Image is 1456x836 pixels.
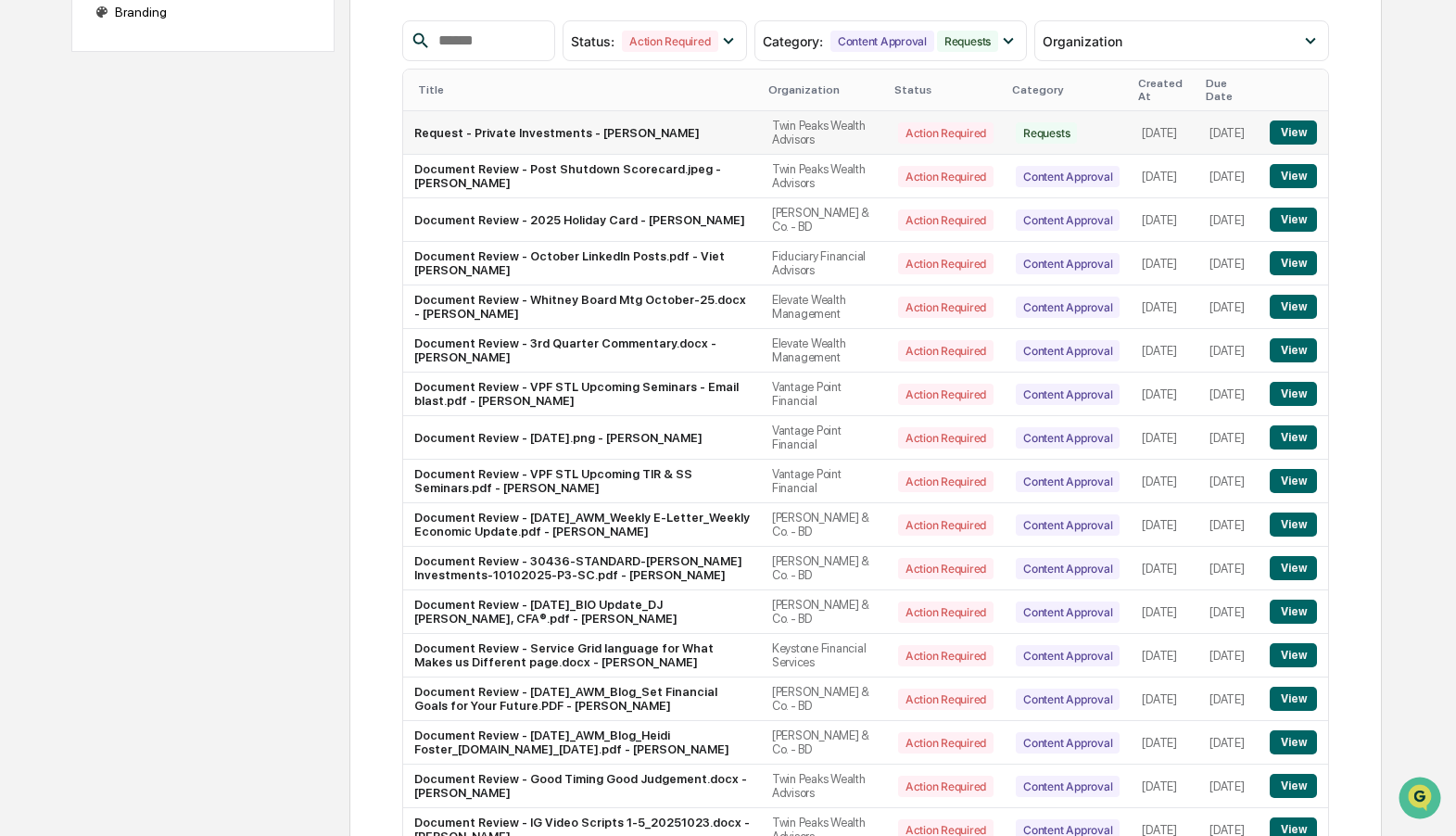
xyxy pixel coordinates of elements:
td: Document Review - [DATE]_AWM_Blog_Heidi Foster_[DOMAIN_NAME]_[DATE].pdf - [PERSON_NAME] [403,721,761,765]
div: Action Required [622,31,717,52]
img: 1746055101610-c473b297-6a78-478c-a979-82029cc54cd1 [19,142,52,175]
div: Content Approval [1016,166,1120,187]
td: [DATE] [1198,373,1259,416]
td: [DATE] [1198,242,1259,285]
td: [DATE] [1198,111,1259,155]
td: [PERSON_NAME] & Co. - BD [761,547,887,590]
div: Requests [937,31,998,52]
div: Content Approval [1016,340,1120,361]
td: Twin Peaks Wealth Advisors [761,765,887,808]
td: Elevate Wealth Management [761,329,887,373]
td: [DATE] [1198,285,1259,329]
div: Content Approval [1016,514,1120,536]
div: Action Required [898,122,994,144]
td: [DATE] [1198,503,1259,547]
span: Attestations [153,234,230,252]
td: [DATE] [1198,547,1259,590]
div: 🖐️ [19,235,33,250]
td: Document Review - 2025 Holiday Card - [PERSON_NAME] [403,198,761,242]
button: Start new chat [315,147,337,170]
td: [DATE] [1198,155,1259,198]
td: [DATE] [1131,721,1198,765]
td: Twin Peaks Wealth Advisors [761,111,887,155]
td: [DATE] [1198,590,1259,634]
button: View [1270,513,1317,537]
td: Document Review - Good Timing Good Judgement.docx - [PERSON_NAME] [403,765,761,808]
td: [DATE] [1198,416,1259,460]
td: [DATE] [1198,634,1259,678]
iframe: Open customer support [1397,775,1447,825]
button: View [1270,556,1317,580]
div: Action Required [898,427,994,449]
div: Action Required [898,689,994,710]
div: Action Required [898,297,994,318]
div: Title [418,83,753,96]
div: Action Required [898,166,994,187]
a: 🔎Data Lookup [11,261,124,295]
td: Document Review - [DATE]_AWM_Blog_Set Financial Goals for Your Future.PDF - [PERSON_NAME] [403,678,761,721]
div: Action Required [898,340,994,361]
div: Organization [768,83,880,96]
span: Organization [1043,33,1122,49]
span: Category : [763,33,823,49]
span: Status : [571,33,614,49]
div: Content Approval [830,31,934,52]
button: View [1270,425,1317,450]
div: Status [894,83,997,96]
div: Action Required [898,253,994,274]
td: [DATE] [1131,198,1198,242]
div: Action Required [898,384,994,405]
td: Document Review - [DATE]_BIO Update_DJ [PERSON_NAME], CFA®.pdf - [PERSON_NAME] [403,590,761,634]
td: [DATE] [1131,416,1198,460]
div: 🗄️ [134,235,149,250]
td: Document Review - 3rd Quarter Commentary.docx - [PERSON_NAME] [403,329,761,373]
td: [PERSON_NAME] & Co. - BD [761,590,887,634]
td: [DATE] [1131,765,1198,808]
td: Twin Peaks Wealth Advisors [761,155,887,198]
a: Powered byPylon [131,313,224,328]
td: [DATE] [1131,590,1198,634]
td: Elevate Wealth Management [761,285,887,329]
button: View [1270,687,1317,711]
div: 🔎 [19,271,33,285]
div: Action Required [898,558,994,579]
div: Content Approval [1016,689,1120,710]
div: Content Approval [1016,253,1120,274]
td: [DATE] [1131,460,1198,503]
td: Keystone Financial Services [761,634,887,678]
div: Content Approval [1016,645,1120,666]
p: How can we help? [19,39,337,69]
button: View [1270,730,1317,754]
td: Vantage Point Financial [761,460,887,503]
td: [DATE] [1131,373,1198,416]
div: Action Required [898,209,994,231]
td: [DATE] [1198,329,1259,373]
td: [DATE] [1198,678,1259,721]
button: View [1270,774,1317,798]
div: Content Approval [1016,558,1120,579]
td: [DATE] [1131,242,1198,285]
div: Content Approval [1016,732,1120,754]
span: Preclearance [37,234,120,252]
td: Request - Private Investments - [PERSON_NAME] [403,111,761,155]
button: View [1270,643,1317,667]
div: Content Approval [1016,471,1120,492]
div: Content Approval [1016,427,1120,449]
td: Vantage Point Financial [761,373,887,416]
button: View [1270,295,1317,319]
div: We're available if you need us! [63,160,234,175]
td: [PERSON_NAME] & Co. - BD [761,198,887,242]
td: Document Review - [DATE].png - [PERSON_NAME] [403,416,761,460]
div: Action Required [898,471,994,492]
div: Requests [1016,122,1077,144]
button: View [1270,469,1317,493]
div: Start new chat [63,142,304,160]
button: View [1270,164,1317,188]
td: [DATE] [1198,765,1259,808]
button: View [1270,600,1317,624]
td: [PERSON_NAME] & Co. - BD [761,721,887,765]
a: 🖐️Preclearance [11,226,127,260]
td: [DATE] [1131,155,1198,198]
